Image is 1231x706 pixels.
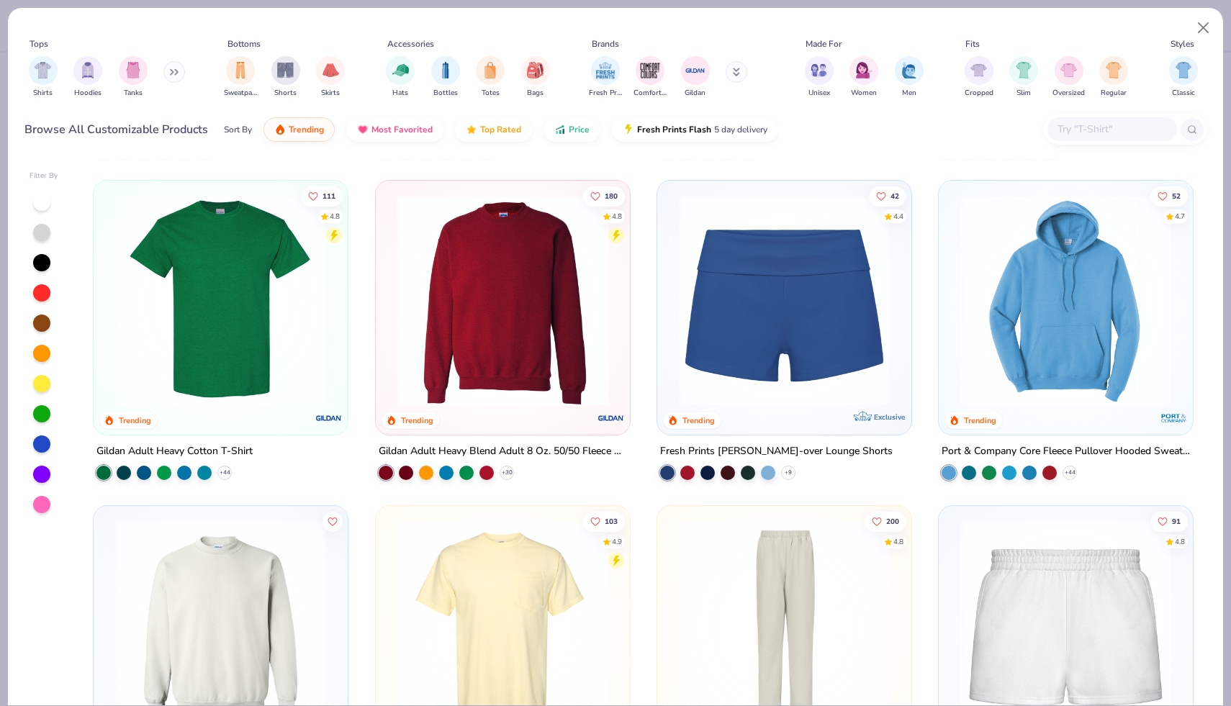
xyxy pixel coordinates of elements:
[611,536,621,547] div: 4.9
[1175,211,1185,222] div: 4.7
[597,404,626,433] img: Gildan logo
[902,88,916,99] span: Men
[1101,88,1127,99] span: Regular
[589,88,622,99] span: Fresh Prints
[233,62,248,78] img: Sweatpants Image
[1175,536,1185,547] div: 4.8
[942,443,1190,461] div: Port & Company Core Fleece Pullover Hooded Sweatshirt
[1060,62,1077,78] img: Oversized Image
[1169,56,1198,99] button: filter button
[660,443,893,461] div: Fresh Prints [PERSON_NAME]-over Lounge Shorts
[895,56,924,99] button: filter button
[387,37,434,50] div: Accessories
[392,62,409,78] img: Hats Image
[371,124,433,135] span: Most Favorited
[389,195,615,406] img: c7b025ed-4e20-46ac-9c52-55bc1f9f47df
[386,56,415,99] div: filter for Hats
[1160,404,1189,433] img: Port & Company logo
[301,186,343,206] button: Like
[611,211,621,222] div: 4.8
[433,88,458,99] span: Bottles
[220,469,230,477] span: + 44
[73,56,102,99] div: filter for Hoodies
[849,56,878,99] button: filter button
[1016,62,1032,78] img: Slim Image
[893,536,903,547] div: 4.8
[1106,62,1122,78] img: Regular Image
[633,56,667,99] div: filter for Comfort Colors
[521,56,550,99] div: filter for Bags
[438,62,454,78] img: Bottles Image
[592,37,619,50] div: Brands
[589,56,622,99] button: filter button
[1009,56,1038,99] div: filter for Slim
[357,124,369,135] img: most_fav.gif
[604,192,617,199] span: 180
[865,511,906,531] button: Like
[1169,56,1198,99] div: filter for Classic
[604,517,617,525] span: 103
[1172,192,1181,199] span: 52
[323,192,335,199] span: 111
[970,62,987,78] img: Cropped Image
[1099,56,1128,99] button: filter button
[1171,37,1194,50] div: Styles
[289,124,324,135] span: Trending
[1052,56,1085,99] button: filter button
[476,56,505,99] div: filter for Totes
[224,56,257,99] button: filter button
[1052,88,1085,99] span: Oversized
[806,37,842,50] div: Made For
[544,117,600,142] button: Price
[685,60,706,81] img: Gildan Image
[623,124,634,135] img: flash.gif
[886,517,899,525] span: 200
[323,62,339,78] img: Skirts Image
[392,88,408,99] span: Hats
[386,56,415,99] button: filter button
[1190,14,1217,42] button: Close
[965,56,993,99] div: filter for Cropped
[1150,186,1188,206] button: Like
[346,117,443,142] button: Most Favorited
[633,56,667,99] button: filter button
[30,171,58,181] div: Filter By
[1172,88,1195,99] span: Classic
[476,56,505,99] button: filter button
[124,88,143,99] span: Tanks
[321,88,340,99] span: Skirts
[1150,511,1188,531] button: Like
[714,122,767,138] span: 5 day delivery
[119,56,148,99] button: filter button
[274,88,297,99] span: Shorts
[277,62,294,78] img: Shorts Image
[1099,56,1128,99] div: filter for Regular
[582,186,624,206] button: Like
[1065,469,1076,477] span: + 44
[224,56,257,99] div: filter for Sweatpants
[431,56,460,99] div: filter for Bottles
[851,88,877,99] span: Women
[330,211,340,222] div: 4.8
[612,117,778,142] button: Fresh Prints Flash5 day delivery
[681,56,710,99] div: filter for Gildan
[271,56,300,99] button: filter button
[224,123,252,136] div: Sort By
[482,62,498,78] img: Totes Image
[379,443,627,461] div: Gildan Adult Heavy Blend Adult 8 Oz. 50/50 Fleece Crew
[29,56,58,99] div: filter for Shirts
[953,195,1178,406] img: 1593a31c-dba5-4ff5-97bf-ef7c6ca295f9
[527,62,543,78] img: Bags Image
[455,117,532,142] button: Top Rated
[805,56,834,99] div: filter for Unisex
[897,195,1122,406] img: 2b7564bd-f87b-4f7f-9c6b-7cf9a6c4e730
[672,195,897,406] img: d60be0fe-5443-43a1-ac7f-73f8b6aa2e6e
[965,56,993,99] button: filter button
[315,404,344,433] img: Gildan logo
[271,56,300,99] div: filter for Shorts
[893,211,903,222] div: 4.4
[263,117,335,142] button: Trending
[96,443,253,461] div: Gildan Adult Heavy Cotton T-Shirt
[33,88,53,99] span: Shirts
[569,124,590,135] span: Price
